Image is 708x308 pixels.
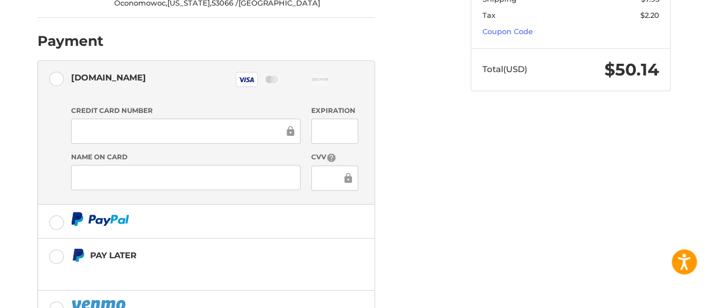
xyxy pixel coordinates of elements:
img: Pay Later icon [71,248,85,262]
h2: Payment [37,32,104,50]
span: $2.20 [640,11,659,20]
label: CVV [311,152,358,163]
div: [DOMAIN_NAME] [71,68,146,87]
label: Name on Card [71,152,301,162]
label: Credit Card Number [71,106,301,116]
img: PayPal icon [71,212,129,226]
a: Coupon Code [482,27,533,36]
span: Tax [482,11,495,20]
span: $50.14 [604,59,659,80]
span: Total (USD) [482,64,527,74]
iframe: PayPal Message 2 [71,267,305,277]
label: Expiration [311,106,358,116]
div: Pay Later [90,246,304,264]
